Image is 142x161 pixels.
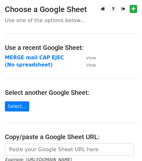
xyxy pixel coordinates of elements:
small: View [86,55,96,60]
a: MERGE mail CAP EJEC [5,55,64,61]
p: Use one of the options below... [5,17,137,24]
iframe: Chat Widget [110,130,142,161]
a: Select... [5,101,29,111]
h4: Select another Google Sheet: [5,89,137,96]
a: View [80,62,96,68]
a: (No spreadsheet) [5,62,53,68]
input: Paste your Google Sheet URL here [5,143,134,156]
a: View [80,55,96,61]
h4: Copy/paste a Google Sheet URL: [5,133,137,141]
h4: Use a recent Google Sheet: [5,44,137,51]
h3: Choose a Google Sheet [5,5,137,14]
small: View [86,63,96,67]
